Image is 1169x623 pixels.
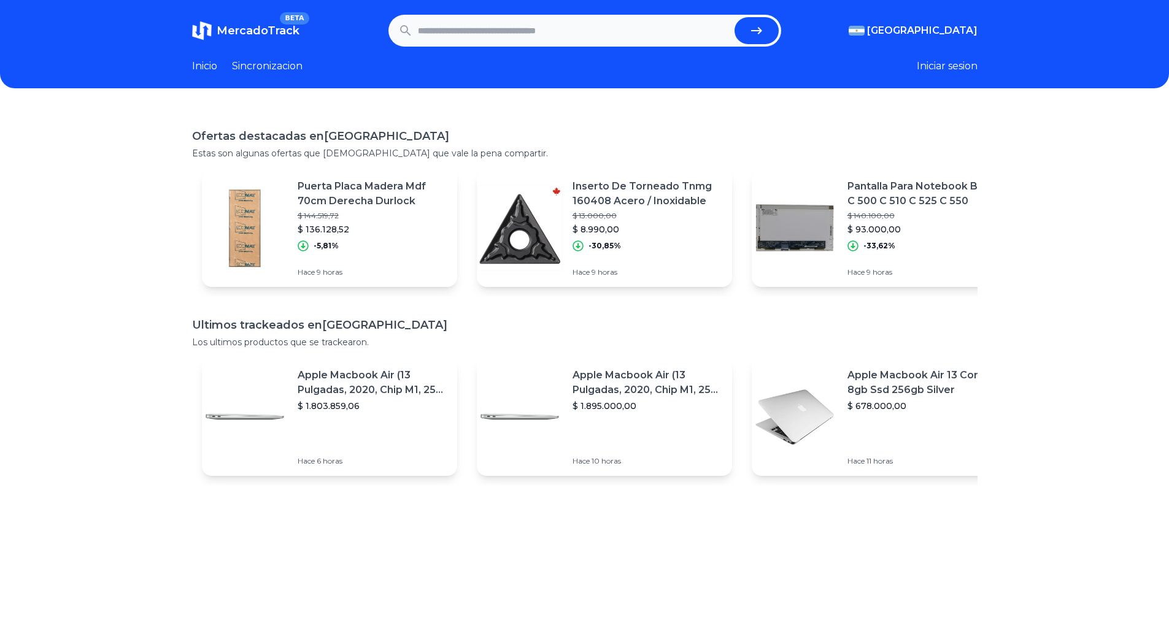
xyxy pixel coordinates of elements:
img: Featured image [477,374,563,460]
p: Puerta Placa Madera Mdf 70cm Derecha Durlock [298,179,447,208]
p: -5,81% [314,241,339,251]
p: $ 678.000,00 [847,400,997,412]
p: Pantalla Para Notebook Bgh C 500 C 510 C 525 C 550 [847,179,997,208]
span: MercadoTrack [217,24,299,37]
p: Hace 10 horas [573,456,722,466]
p: Hace 6 horas [298,456,447,466]
h1: Ultimos trackeados en [GEOGRAPHIC_DATA] [192,316,978,334]
p: Inserto De Torneado Tnmg 160408 Acero / Inoxidable [573,179,722,208]
p: Hace 9 horas [847,267,997,277]
p: $ 136.128,52 [298,223,447,235]
p: Apple Macbook Air 13 Core I5 8gb Ssd 256gb Silver [847,368,997,397]
p: $ 93.000,00 [847,223,997,235]
p: -33,62% [863,241,895,251]
img: Featured image [752,185,838,271]
a: Featured imagePantalla Para Notebook Bgh C 500 C 510 C 525 C 550$ 140.100,00$ 93.000,00-33,62%Hac... [752,169,1007,287]
button: [GEOGRAPHIC_DATA] [849,23,978,38]
span: [GEOGRAPHIC_DATA] [867,23,978,38]
img: Featured image [202,374,288,460]
a: Sincronizacion [232,59,303,74]
p: $ 144.519,72 [298,211,447,221]
img: MercadoTrack [192,21,212,40]
p: Apple Macbook Air (13 Pulgadas, 2020, Chip M1, 256 Gb De Ssd, 8 Gb De Ram) - Plata [573,368,722,397]
p: Hace 9 horas [298,267,447,277]
img: Featured image [477,185,563,271]
img: Argentina [849,26,865,36]
p: Los ultimos productos que se trackearon. [192,336,978,348]
p: $ 13.000,00 [573,211,722,221]
a: Featured imageApple Macbook Air (13 Pulgadas, 2020, Chip M1, 256 Gb De Ssd, 8 Gb De Ram) - Plata$... [202,358,457,476]
a: Featured imageApple Macbook Air (13 Pulgadas, 2020, Chip M1, 256 Gb De Ssd, 8 Gb De Ram) - Plata$... [477,358,732,476]
a: MercadoTrackBETA [192,21,299,40]
p: Hace 11 horas [847,456,997,466]
span: BETA [280,12,309,25]
h1: Ofertas destacadas en [GEOGRAPHIC_DATA] [192,128,978,145]
img: Featured image [752,374,838,460]
a: Featured imageApple Macbook Air 13 Core I5 8gb Ssd 256gb Silver$ 678.000,00Hace 11 horas [752,358,1007,476]
a: Featured imageInserto De Torneado Tnmg 160408 Acero / Inoxidable$ 13.000,00$ 8.990,00-30,85%Hace ... [477,169,732,287]
p: Estas son algunas ofertas que [DEMOGRAPHIC_DATA] que vale la pena compartir. [192,147,978,159]
p: $ 8.990,00 [573,223,722,235]
p: -30,85% [588,241,621,251]
p: Apple Macbook Air (13 Pulgadas, 2020, Chip M1, 256 Gb De Ssd, 8 Gb De Ram) - Plata [298,368,447,397]
button: Iniciar sesion [917,59,978,74]
img: Featured image [202,185,288,271]
a: Inicio [192,59,217,74]
p: $ 1.803.859,06 [298,400,447,412]
p: $ 140.100,00 [847,211,997,221]
p: Hace 9 horas [573,267,722,277]
p: $ 1.895.000,00 [573,400,722,412]
a: Featured imagePuerta Placa Madera Mdf 70cm Derecha Durlock$ 144.519,72$ 136.128,52-5,81%Hace 9 horas [202,169,457,287]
